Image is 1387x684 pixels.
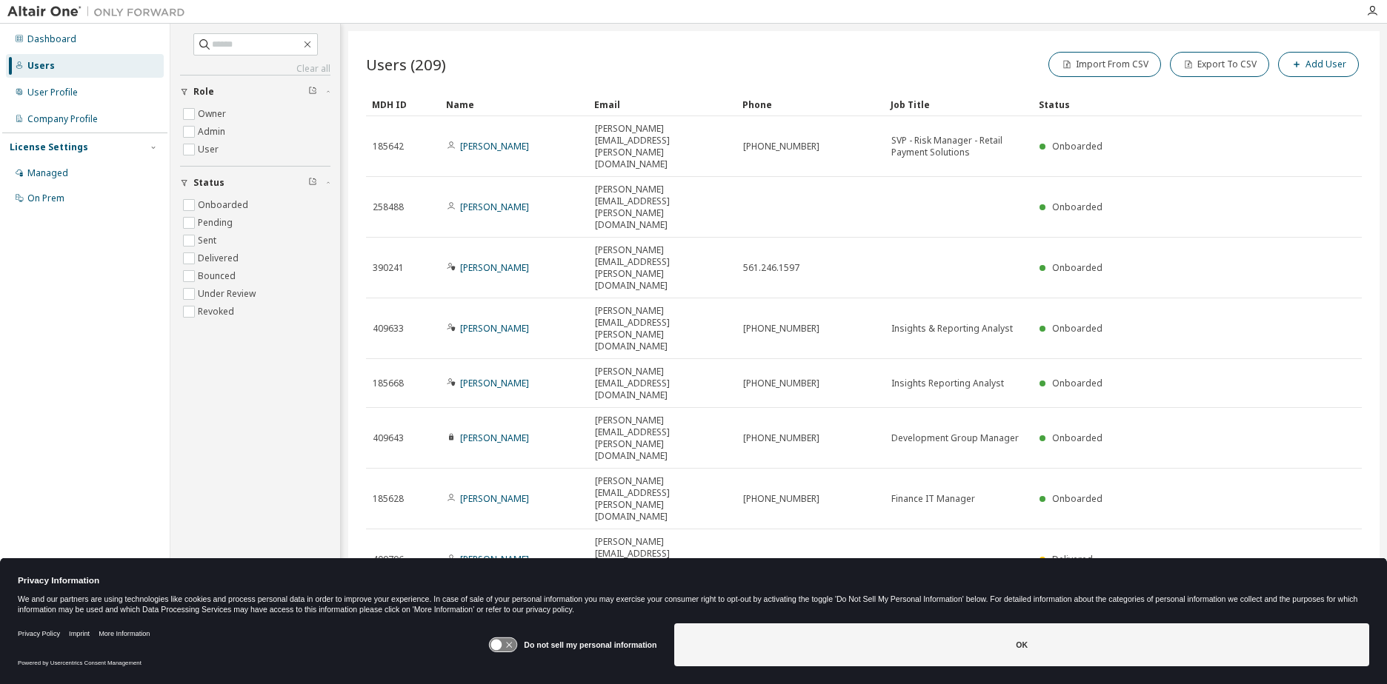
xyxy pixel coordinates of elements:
button: Import From CSV [1048,52,1161,77]
span: 185668 [373,378,404,389]
span: Onboarded [1052,492,1102,505]
span: 409796 [373,554,404,566]
div: Status [1039,93,1285,116]
span: Onboarded [1052,201,1102,213]
span: Role [193,86,214,98]
div: Email [594,93,731,116]
span: Onboarded [1052,140,1102,152]
span: Delivered [1052,553,1093,566]
div: Managed [27,167,68,179]
div: Phone [742,93,879,116]
span: 185642 [373,141,404,152]
span: [PERSON_NAME][EMAIL_ADDRESS][PERSON_NAME][DOMAIN_NAME] [595,415,730,462]
a: [PERSON_NAME] [460,377,529,389]
span: 390241 [373,262,404,274]
span: 258488 [373,201,404,213]
label: Revoked [198,303,237,321]
span: [PERSON_NAME][EMAIL_ADDRESS][PERSON_NAME][DOMAIN_NAME] [595,536,730,583]
span: [PERSON_NAME][EMAIL_ADDRESS][PERSON_NAME][DOMAIN_NAME] [595,244,730,292]
a: [PERSON_NAME] [460,432,529,444]
div: Job Title [891,93,1027,116]
a: [PERSON_NAME] [460,201,529,213]
div: Name [446,93,582,116]
span: 409643 [373,432,404,444]
div: Dashboard [27,33,76,45]
span: Clear filter [308,177,317,189]
span: [PHONE_NUMBER] [743,141,819,152]
span: [PERSON_NAME][EMAIL_ADDRESS][PERSON_NAME][DOMAIN_NAME] [595,305,730,352]
span: [PHONE_NUMBER] [743,432,819,444]
span: [PERSON_NAME][EMAIL_ADDRESS][PERSON_NAME][DOMAIN_NAME] [595,475,730,523]
span: Finance IT Manager [891,493,975,505]
button: Export To CSV [1170,52,1269,77]
span: [PHONE_NUMBER] [743,378,819,389]
label: Owner [198,105,229,123]
span: 409633 [373,323,404,335]
span: 185628 [373,493,404,505]
span: SVP - Risk Manager - Retail Payment Solutions [891,135,1026,158]
span: [PHONE_NUMBER] [743,323,819,335]
label: User [198,141,222,158]
label: Admin [198,123,228,141]
label: Pending [198,214,236,232]
div: License Settings [10,141,88,153]
a: [PERSON_NAME] [460,261,529,274]
label: Delivered [198,249,242,267]
a: [PERSON_NAME] [460,140,529,152]
span: [PERSON_NAME][EMAIL_ADDRESS][PERSON_NAME][DOMAIN_NAME] [595,123,730,170]
label: Under Review [198,285,259,303]
a: Clear all [180,63,330,75]
a: [PERSON_NAME] [460,492,529,505]
span: Insights & Reporting Analyst [891,323,1013,335]
span: [PERSON_NAME][EMAIL_ADDRESS][DOMAIN_NAME] [595,366,730,401]
a: [PERSON_NAME] [460,553,529,566]
span: Onboarded [1052,261,1102,274]
span: Users (209) [366,54,446,75]
span: Development Group Manager [891,432,1019,444]
div: Users [27,60,55,72]
span: Insights Reporting Analyst [891,378,1004,389]
span: 561.246.1597 [743,262,799,274]
div: User Profile [27,87,78,98]
div: On Prem [27,192,64,204]
span: Onboarded [1052,322,1102,335]
button: Add User [1278,52,1359,77]
label: Onboarded [198,196,251,214]
span: [PHONE_NUMBER] [743,493,819,505]
span: Onboarded [1052,432,1102,444]
div: Company Profile [27,113,98,125]
button: Role [180,76,330,108]
label: Sent [198,232,219,249]
label: Bounced [198,267,239,285]
span: [PERSON_NAME][EMAIL_ADDRESS][PERSON_NAME][DOMAIN_NAME] [595,184,730,231]
div: MDH ID [372,93,434,116]
span: Clear filter [308,86,317,98]
button: Status [180,167,330,199]
span: Onboarded [1052,377,1102,389]
span: Status [193,177,224,189]
img: Altair One [7,4,193,19]
a: [PERSON_NAME] [460,322,529,335]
